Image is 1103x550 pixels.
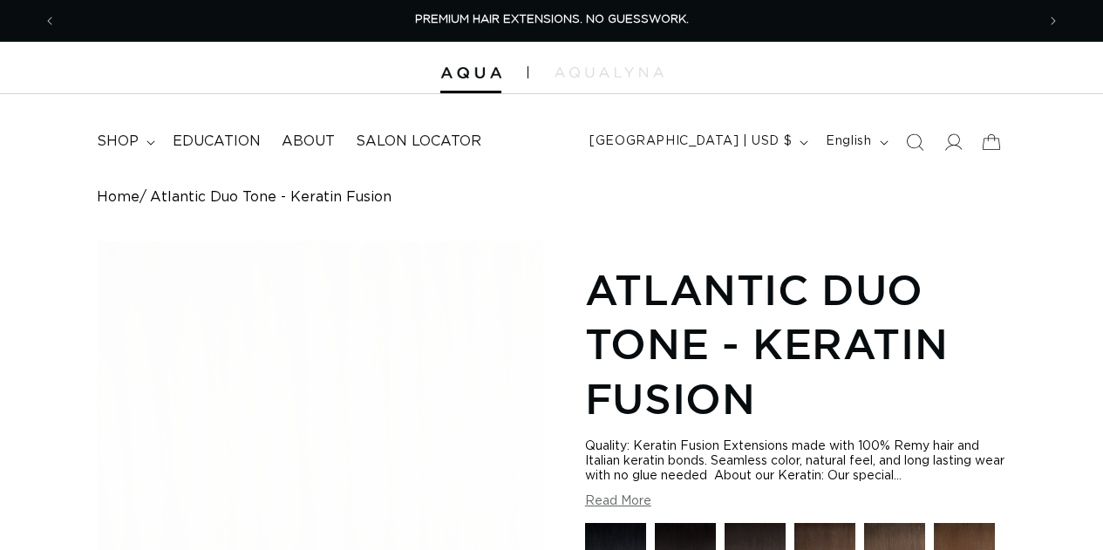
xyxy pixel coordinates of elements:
span: PREMIUM HAIR EXTENSIONS. NO GUESSWORK. [415,14,689,25]
button: English [815,126,895,159]
span: shop [97,132,139,151]
span: English [826,132,871,151]
button: [GEOGRAPHIC_DATA] | USD $ [579,126,815,159]
img: Aqua Hair Extensions [440,67,501,79]
a: Education [162,122,271,161]
nav: breadcrumbs [97,189,1007,206]
span: [GEOGRAPHIC_DATA] | USD $ [589,132,792,151]
summary: Search [895,123,934,161]
a: About [271,122,345,161]
summary: shop [86,122,162,161]
button: Read More [585,494,651,509]
a: Salon Locator [345,122,492,161]
img: aqualyna.com [555,67,664,78]
a: Home [97,189,140,206]
span: About [282,132,335,151]
span: Salon Locator [356,132,481,151]
span: Atlantic Duo Tone - Keratin Fusion [150,189,391,206]
button: Previous announcement [31,4,69,37]
h1: Atlantic Duo Tone - Keratin Fusion [585,262,1007,425]
div: Quality: Keratin Fusion Extensions made with 100% Remy hair and Italian keratin bonds. Seamless c... [585,439,1007,484]
button: Next announcement [1034,4,1072,37]
span: Education [173,132,261,151]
